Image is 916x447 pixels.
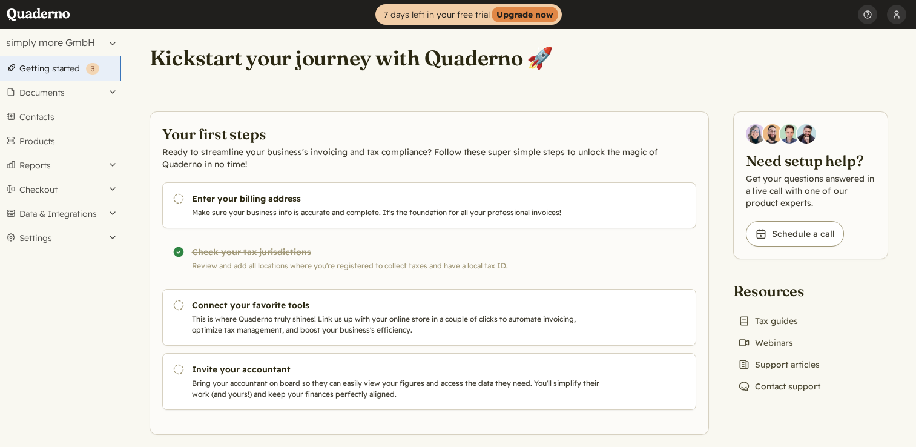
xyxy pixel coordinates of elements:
h3: Enter your billing address [192,193,605,205]
p: Get your questions answered in a live call with one of our product experts. [746,173,875,209]
a: Connect your favorite tools This is where Quaderno truly shines! Link us up with your online stor... [162,289,696,346]
h3: Invite your accountant [192,363,605,376]
h2: Resources [733,281,825,300]
a: Contact support [733,378,825,395]
p: Bring your accountant on board so they can easily view your figures and access the data they need... [192,378,605,400]
p: This is where Quaderno truly shines! Link us up with your online store in a couple of clicks to a... [192,314,605,336]
a: Schedule a call [746,221,844,247]
a: Webinars [733,334,798,351]
img: Ivo Oltmans, Business Developer at Quaderno [780,124,799,144]
p: Make sure your business info is accurate and complete. It's the foundation for all your professio... [192,207,605,218]
a: Tax guides [733,313,803,329]
p: Ready to streamline your business's invoicing and tax compliance? Follow these super simple steps... [162,146,696,170]
img: Javier Rubio, DevRel at Quaderno [797,124,816,144]
h3: Connect your favorite tools [192,299,605,311]
span: 3 [91,64,94,73]
a: 7 days left in your free trialUpgrade now [375,4,562,25]
h1: Kickstart your journey with Quaderno 🚀 [150,45,553,71]
h2: Your first steps [162,124,696,144]
a: Support articles [733,356,825,373]
h2: Need setup help? [746,151,875,170]
strong: Upgrade now [492,7,558,22]
img: Jairo Fumero, Account Executive at Quaderno [763,124,782,144]
a: Invite your accountant Bring your accountant on board so they can easily view your figures and ac... [162,353,696,410]
a: Enter your billing address Make sure your business info is accurate and complete. It's the founda... [162,182,696,228]
img: Diana Carrasco, Account Executive at Quaderno [746,124,765,144]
